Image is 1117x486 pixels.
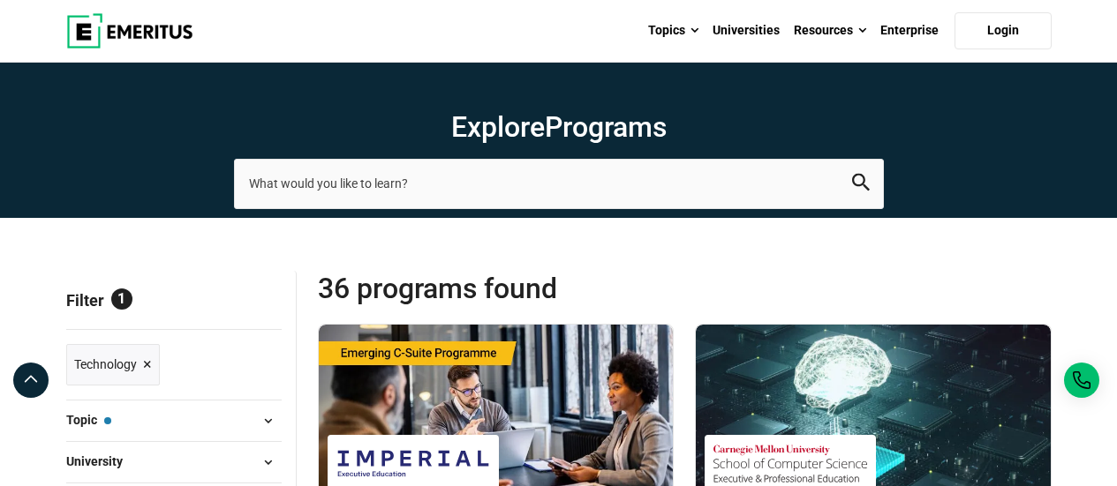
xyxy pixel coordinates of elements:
p: Filter [66,271,282,329]
input: search-page [234,159,884,208]
span: × [143,352,152,378]
a: Technology × [66,344,160,385]
span: 1 [111,288,132,310]
span: 36 Programs found [318,271,685,306]
h1: Explore [234,109,884,145]
button: Topic [66,407,282,434]
img: Imperial Executive Education [336,444,490,483]
span: Technology [74,355,137,374]
span: University [66,452,137,471]
span: Topic [66,410,111,430]
button: search [852,174,870,194]
a: Reset all [227,291,282,314]
span: Programs [545,110,667,144]
img: Carnegie Mellon University School of Computer Science [713,444,867,483]
button: University [66,449,282,475]
a: Login [955,12,1052,49]
a: search [852,178,870,195]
